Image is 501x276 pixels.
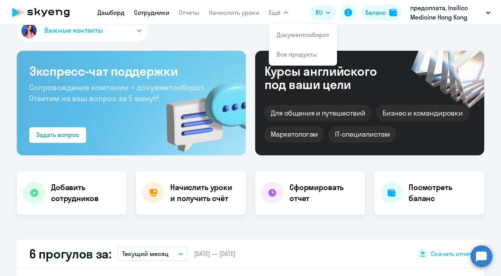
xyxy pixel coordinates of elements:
h2: 6 прогулов за: [29,246,111,262]
a: Сотрудники [134,9,169,16]
button: Важные контакты [17,20,148,41]
button: Текущий месяц [118,246,188,261]
button: Ещё [269,5,288,20]
div: Маркетологам [265,126,324,142]
h3: Экспресс-чат поддержки [29,63,233,79]
div: Курсы английского под ваши цели [265,64,398,91]
h4: Сформировать отчет [289,182,359,204]
h4: Добавить сотрудников [51,182,120,204]
a: Отчеты [179,9,199,16]
div: IT-специалистам [329,126,396,142]
span: Скачать отчет [431,249,472,258]
span: Важные контакты [44,25,103,36]
a: Дашборд [97,9,125,16]
p: Текущий месяц [122,249,169,258]
h4: Начислить уроки и получить счёт [170,182,238,204]
h4: Посмотреть баланс [409,182,478,204]
span: Ещё [269,8,280,17]
div: Для общения и путешествий [265,105,372,121]
div: Бизнес и командировки [376,105,469,121]
span: Сопровождение компании + документооборот. Ответим на ваш вопрос за 5 минут! [29,82,205,103]
img: avatar [20,21,38,40]
span: RU [316,8,323,17]
a: Все продукты [277,50,317,58]
div: Задать вопрос [36,130,79,139]
a: Документооборот [277,31,329,39]
button: Балансbalance [361,5,402,20]
button: RU [310,5,336,20]
a: Начислить уроки [209,9,259,16]
img: bg-img [155,68,246,155]
div: Баланс [365,8,386,17]
button: предоплата, Insilico Medicine Hong Kong Limited [406,3,494,22]
span: [DATE] — [DATE] [194,249,235,258]
img: balance [389,9,397,16]
button: Задать вопрос [29,127,86,143]
p: предоплата, Insilico Medicine Hong Kong Limited [410,3,483,22]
